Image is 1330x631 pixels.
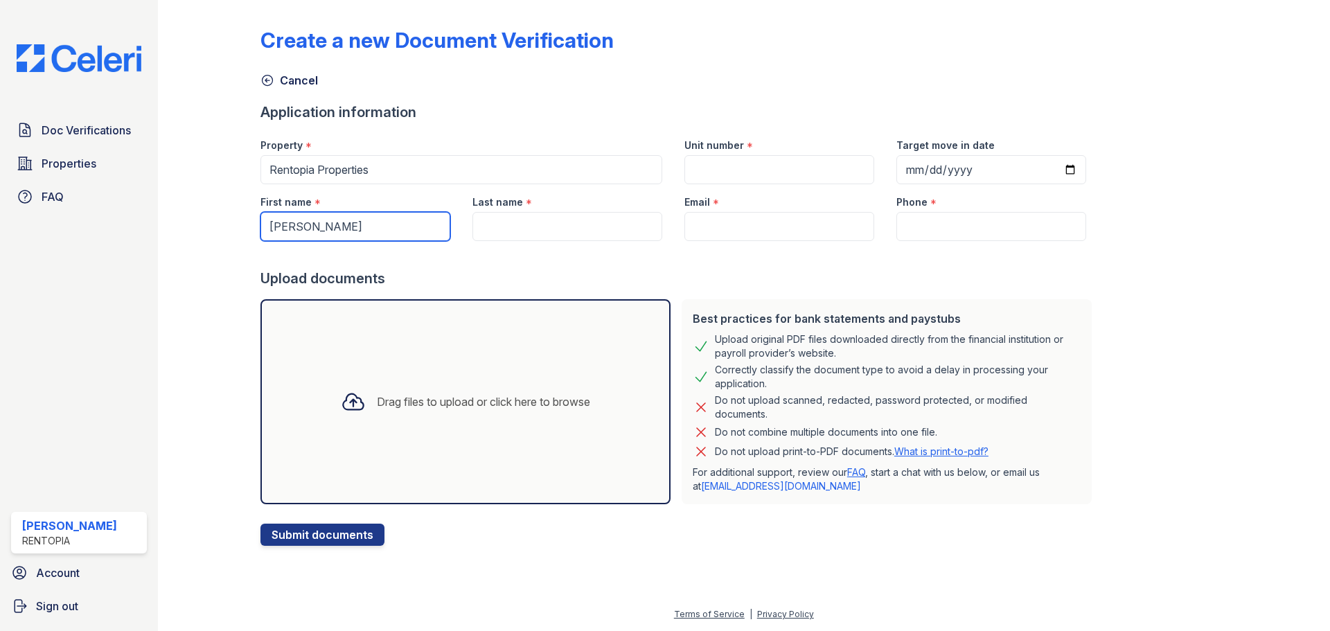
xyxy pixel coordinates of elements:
[260,195,312,209] label: First name
[701,480,861,492] a: [EMAIL_ADDRESS][DOMAIN_NAME]
[260,103,1097,122] div: Application information
[42,155,96,172] span: Properties
[36,565,80,581] span: Account
[684,195,710,209] label: Email
[715,332,1081,360] div: Upload original PDF files downloaded directly from the financial institution or payroll provider’...
[11,150,147,177] a: Properties
[674,609,745,619] a: Terms of Service
[6,44,152,72] img: CE_Logo_Blue-a8612792a0a2168367f1c8372b55b34899dd931a85d93a1a3d3e32e68fde9ad4.png
[847,466,865,478] a: FAQ
[42,122,131,139] span: Doc Verifications
[36,598,78,614] span: Sign out
[715,363,1081,391] div: Correctly classify the document type to avoid a delay in processing your application.
[260,269,1097,288] div: Upload documents
[715,393,1081,421] div: Do not upload scanned, redacted, password protected, or modified documents.
[693,310,1081,327] div: Best practices for bank statements and paystubs
[377,393,590,410] div: Drag files to upload or click here to browse
[22,534,117,548] div: Rentopia
[260,72,318,89] a: Cancel
[715,424,937,441] div: Do not combine multiple documents into one file.
[757,609,814,619] a: Privacy Policy
[6,559,152,587] a: Account
[6,592,152,620] a: Sign out
[11,183,147,211] a: FAQ
[11,116,147,144] a: Doc Verifications
[260,139,303,152] label: Property
[896,139,995,152] label: Target move in date
[260,524,384,546] button: Submit documents
[750,609,752,619] div: |
[260,28,614,53] div: Create a new Document Verification
[42,188,64,205] span: FAQ
[684,139,744,152] label: Unit number
[693,465,1081,493] p: For additional support, review our , start a chat with us below, or email us at
[894,445,988,457] a: What is print-to-pdf?
[715,445,988,459] p: Do not upload print-to-PDF documents.
[472,195,523,209] label: Last name
[22,517,117,534] div: [PERSON_NAME]
[896,195,928,209] label: Phone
